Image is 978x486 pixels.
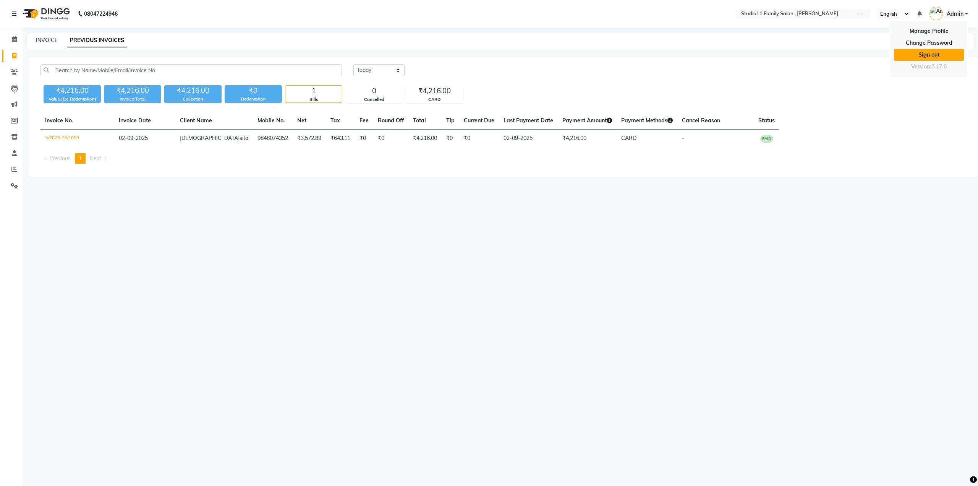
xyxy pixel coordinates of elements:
[79,155,82,162] span: 1
[562,117,612,124] span: Payment Amount
[760,135,773,143] span: PAID
[119,135,148,141] span: 02-09-2025
[293,130,326,148] td: ₹3,572.89
[285,96,342,103] div: Bills
[558,130,617,148] td: ₹4,216.00
[758,117,775,124] span: Status
[44,85,101,96] div: ₹4,216.00
[446,117,455,124] span: Tip
[164,85,222,96] div: ₹4,216.00
[45,117,73,124] span: Invoice No.
[240,135,248,141] span: sita
[621,135,636,141] span: CARD
[164,96,222,102] div: Collection
[413,117,426,124] span: Total
[894,49,964,61] a: Sign out
[90,155,101,162] span: Next
[504,117,553,124] span: Last Payment Date
[464,117,494,124] span: Current Due
[326,130,355,148] td: ₹643.11
[44,96,101,102] div: Value (Ex. Redemption)
[104,96,161,102] div: Invoice Total
[378,117,404,124] span: Round Off
[346,96,402,103] div: Cancelled
[40,64,342,76] input: Search by Name/Mobile/Email/Invoice No
[682,135,684,141] span: -
[180,117,212,124] span: Client Name
[442,130,459,148] td: ₹0
[947,10,963,18] span: Admin
[257,117,285,124] span: Mobile No.
[67,34,127,47] a: PREVIOUS INVOICES
[359,117,369,124] span: Fee
[929,7,943,20] img: Admin
[408,130,442,148] td: ₹4,216.00
[894,37,964,49] a: Change Password
[621,117,673,124] span: Payment Methods
[40,130,114,148] td: V/2025-26/1099
[894,61,964,72] div: Version:3.17.0
[373,130,408,148] td: ₹0
[297,117,306,124] span: Net
[119,117,151,124] span: Invoice Date
[285,86,342,96] div: 1
[19,3,72,24] img: logo
[459,130,499,148] td: ₹0
[40,153,968,164] nav: Pagination
[499,130,558,148] td: 02-09-2025
[682,117,720,124] span: Cancel Reason
[36,37,58,44] a: INVOICE
[406,96,463,103] div: CARD
[84,3,118,24] b: 08047224946
[330,117,340,124] span: Tax
[180,135,240,141] span: [DEMOGRAPHIC_DATA]
[355,130,373,148] td: ₹0
[894,25,964,37] a: Manage Profile
[225,85,282,96] div: ₹0
[225,96,282,102] div: Redemption
[104,85,161,96] div: ₹4,216.00
[253,130,293,148] td: 9848074352
[406,86,463,96] div: ₹4,216.00
[50,155,71,162] span: Previous
[346,86,402,96] div: 0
